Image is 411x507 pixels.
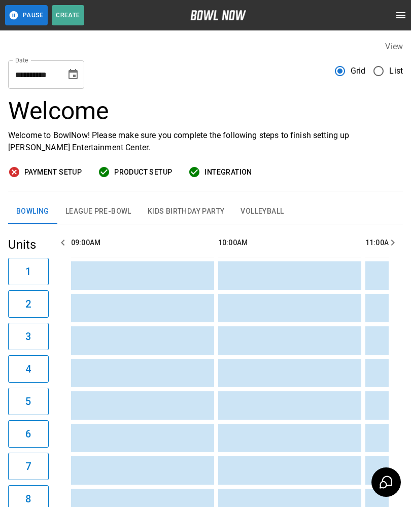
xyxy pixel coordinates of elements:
[8,420,49,448] button: 6
[8,388,49,415] button: 5
[25,296,31,312] h6: 2
[351,65,366,77] span: Grid
[8,97,403,125] h3: Welcome
[25,328,31,345] h6: 3
[8,199,57,224] button: Bowling
[140,199,233,224] button: Kids Birthday Party
[52,5,84,25] button: Create
[391,5,411,25] button: open drawer
[71,228,214,257] th: 09:00AM
[8,323,49,350] button: 3
[8,453,49,480] button: 7
[8,290,49,318] button: 2
[8,129,403,154] p: Welcome to BowlNow! Please make sure you complete the following steps to finish setting up [PERSO...
[8,236,49,253] h5: Units
[5,5,48,25] button: Pause
[25,426,31,442] h6: 6
[25,491,31,507] h6: 8
[8,258,49,285] button: 1
[24,166,82,179] span: Payment Setup
[25,361,31,377] h6: 4
[232,199,292,224] button: Volleyball
[8,199,403,224] div: inventory tabs
[25,263,31,280] h6: 1
[190,10,246,20] img: logo
[204,166,252,179] span: Integration
[57,199,140,224] button: League Pre-Bowl
[8,355,49,383] button: 4
[218,228,361,257] th: 10:00AM
[63,64,83,85] button: Choose date, selected date is Sep 10, 2025
[25,458,31,475] h6: 7
[389,65,403,77] span: List
[25,393,31,410] h6: 5
[385,42,403,51] label: View
[114,166,172,179] span: Product Setup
